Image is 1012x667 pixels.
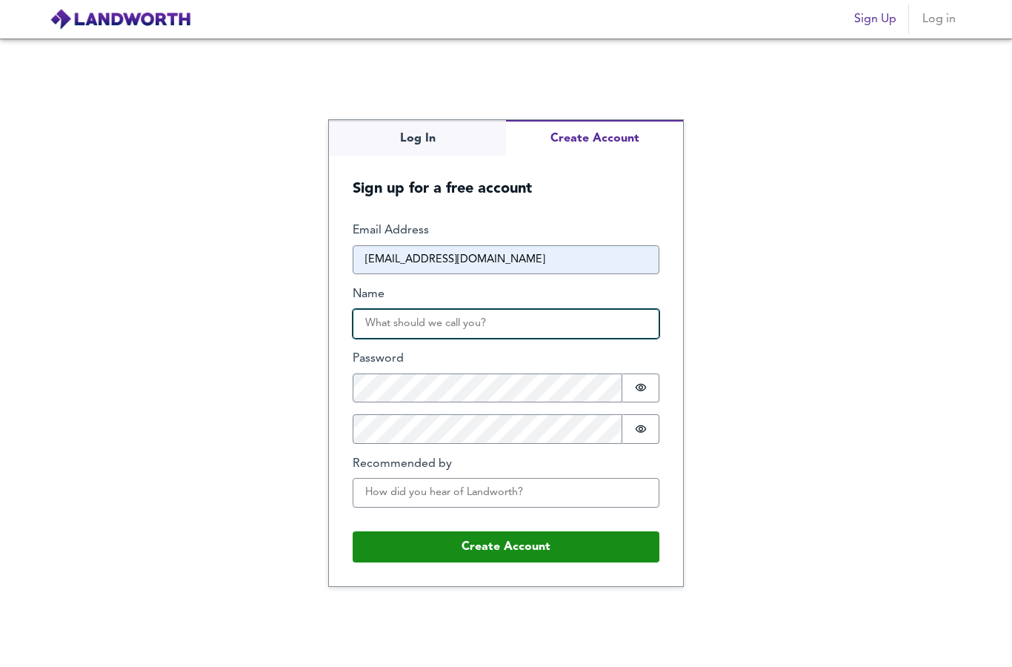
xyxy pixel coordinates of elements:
label: Email Address [353,222,659,239]
span: Sign Up [854,9,896,30]
button: Create Account [353,531,659,563]
button: Create Account [506,120,683,156]
button: Show password [622,374,659,403]
label: Name [353,286,659,303]
img: logo [50,8,191,30]
input: How did you hear of Landworth? [353,478,659,508]
button: Show password [622,414,659,444]
h5: Sign up for a free account [329,156,683,199]
input: What should we call you? [353,309,659,339]
label: Password [353,351,659,368]
button: Sign Up [848,4,902,34]
input: How can we reach you? [353,245,659,275]
button: Log In [329,120,506,156]
span: Log in [921,9,956,30]
label: Recommended by [353,456,659,473]
button: Log in [915,4,962,34]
